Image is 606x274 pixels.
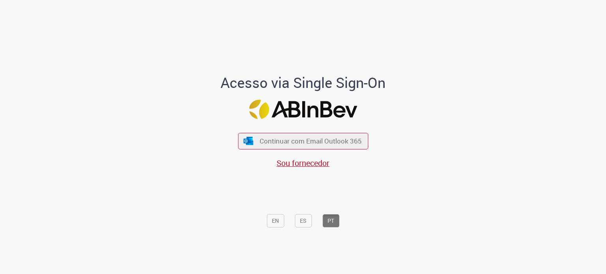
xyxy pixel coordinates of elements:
h1: Acesso via Single Sign-On [194,75,413,91]
img: Logo ABInBev [249,100,357,119]
button: ícone Azure/Microsoft 360 Continuar com Email Outlook 365 [238,133,368,149]
button: EN [267,214,284,227]
button: ES [295,214,312,227]
span: Continuar com Email Outlook 365 [260,136,362,145]
img: ícone Azure/Microsoft 360 [243,137,254,145]
button: PT [322,214,339,227]
a: Sou fornecedor [277,158,329,168]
